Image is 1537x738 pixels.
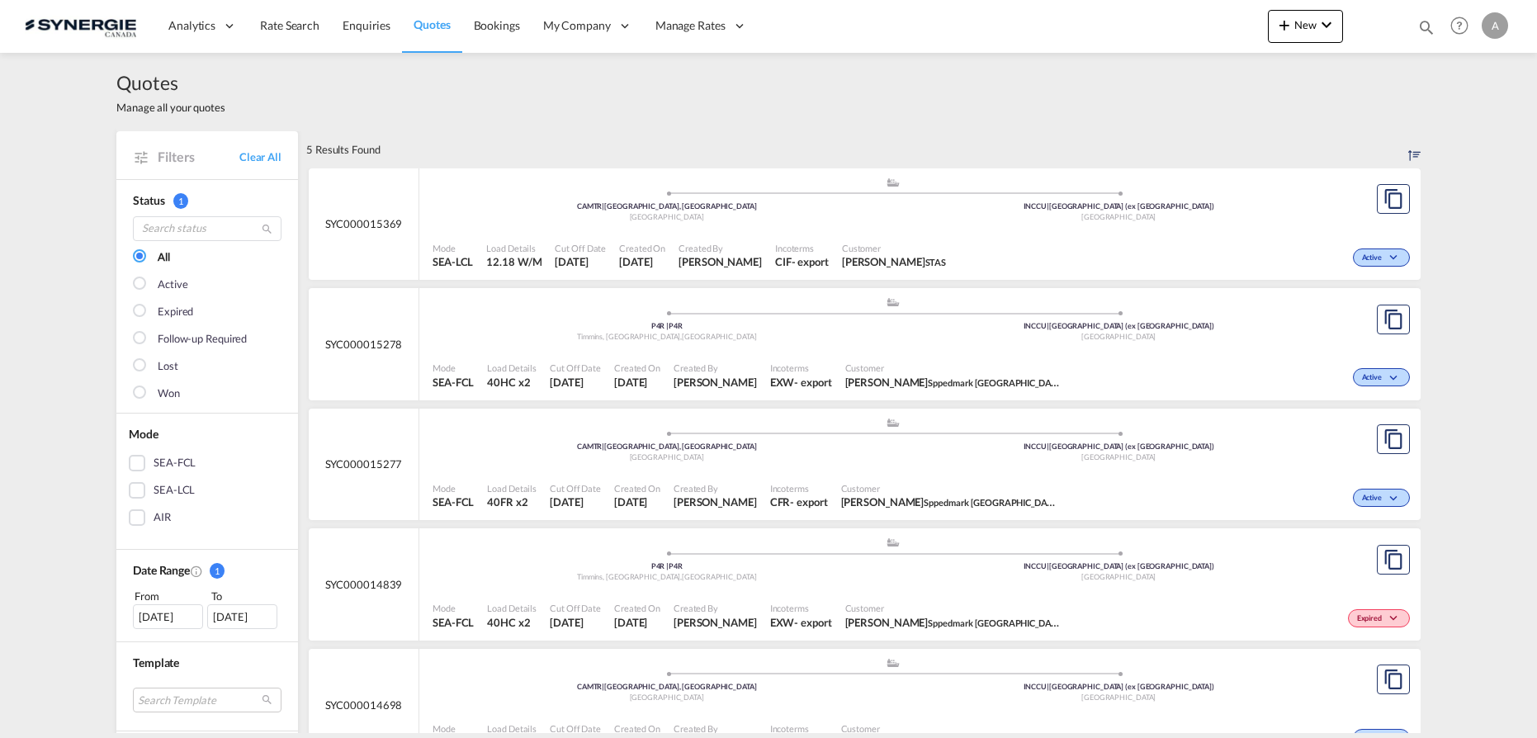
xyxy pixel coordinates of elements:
span: Enquiries [343,18,390,32]
span: [GEOGRAPHIC_DATA] [1081,212,1156,221]
span: SEA-FCL [433,615,474,630]
span: Adriana Groposila [674,494,757,509]
span: 6 Oct 2025 [614,375,660,390]
span: Load Details [487,362,537,374]
div: A [1482,12,1508,39]
span: P4R [651,561,669,570]
div: SYC000015277 assets/icons/custom/ship-fill.svgassets/icons/custom/roll-o-plane.svgOriginMontreal,... [309,409,1421,521]
span: Incoterms [770,722,828,735]
span: Abinash Biswal Sppedmark Kolkata [845,615,1060,630]
span: Created On [614,722,660,735]
span: Quotes [116,69,225,96]
div: Change Status Here [1353,489,1410,507]
md-icon: assets/icons/custom/copyQuote.svg [1383,189,1403,209]
span: Incoterms [775,242,829,254]
span: Date Range [133,563,190,577]
md-checkbox: AIR [129,509,286,526]
md-icon: assets/icons/custom/ship-fill.svg [883,659,903,667]
div: icon-magnify [1417,18,1435,43]
span: Timmins, [GEOGRAPHIC_DATA] [577,572,682,581]
span: Created On [619,242,665,254]
md-icon: icon-magnify [1417,18,1435,36]
div: All [158,249,170,266]
span: Mode [433,722,474,735]
span: 40HC x 2 [487,375,537,390]
div: SEA-FCL [154,455,196,471]
span: Customer [841,722,1056,735]
md-icon: icon-chevron-down [1386,614,1406,623]
span: INCCU [GEOGRAPHIC_DATA] (ex [GEOGRAPHIC_DATA]) [1024,561,1214,570]
md-icon: assets/icons/custom/copyQuote.svg [1383,550,1403,570]
span: Created By [674,482,757,494]
div: SYC000014839 assets/icons/custom/ship-fill.svgassets/icons/custom/roll-o-plane.svgOrigin CanadaDe... [309,528,1421,641]
span: Created On [614,362,660,374]
span: Cut Off Date [550,602,601,614]
span: 40FR x 2 [487,494,537,509]
span: Created By [674,362,757,374]
span: SEA-FCL [433,375,474,390]
div: Won [158,386,180,402]
span: | [1047,201,1049,211]
span: INCCU [GEOGRAPHIC_DATA] (ex [GEOGRAPHIC_DATA]) [1024,321,1214,330]
div: To [210,588,282,604]
span: Load Details [486,242,541,254]
button: Copy Quote [1377,424,1410,454]
span: SYC000014839 [325,577,403,592]
span: Abinash Biswal Sppedmark Kolkata [841,494,1056,509]
span: | [602,442,604,451]
md-checkbox: SEA-LCL [129,482,286,499]
span: SEA-FCL [433,494,474,509]
span: Created By [674,602,757,614]
span: 9 Oct 2025 [555,254,606,269]
span: From To [DATE][DATE] [133,588,281,629]
span: SYC000015369 [325,216,403,231]
input: Search status [133,216,281,241]
div: Active [158,277,187,293]
span: Analytics [168,17,215,34]
div: Sort by: Created On [1408,131,1421,168]
span: SYC000015277 [325,457,403,471]
span: | [1047,442,1049,451]
div: SYC000015369 assets/icons/custom/ship-fill.svgassets/icons/custom/roll-o-plane.svgOriginMontreal,... [309,168,1421,281]
span: , [680,572,682,581]
span: [GEOGRAPHIC_DATA] [630,693,704,702]
span: Created On [614,602,660,614]
md-checkbox: SEA-FCL [129,455,286,471]
span: [GEOGRAPHIC_DATA] [630,452,704,461]
span: CAMTR [GEOGRAPHIC_DATA], [GEOGRAPHIC_DATA] [577,442,757,451]
div: Help [1445,12,1482,41]
span: Manage Rates [655,17,726,34]
span: 12.18 W/M [486,255,541,268]
span: Expired [1357,613,1386,625]
div: - export [794,615,831,630]
md-icon: assets/icons/custom/ship-fill.svg [883,538,903,546]
button: icon-plus 400-fgNewicon-chevron-down [1268,10,1343,43]
span: Help [1445,12,1473,40]
div: Change Status Here [1353,368,1410,386]
span: | [602,201,604,211]
div: - export [794,375,831,390]
button: Copy Quote [1377,184,1410,214]
md-icon: icon-plus 400-fg [1275,15,1294,35]
span: P4R [669,321,683,330]
span: Customer [842,242,946,254]
span: Mode [433,242,473,254]
md-icon: assets/icons/custom/copyQuote.svg [1383,310,1403,329]
div: Lost [158,358,178,375]
span: | [1047,321,1049,330]
span: | [602,682,604,691]
span: Cut Off Date [550,722,601,735]
span: 9 Oct 2025 [619,254,665,269]
span: 17 Sep 2025 [614,615,660,630]
span: INCCU [GEOGRAPHIC_DATA] (ex [GEOGRAPHIC_DATA]) [1024,682,1214,691]
div: CFR export [770,494,828,509]
md-icon: assets/icons/custom/copyQuote.svg [1383,429,1403,449]
span: Created On [614,482,660,494]
span: P4R [669,561,683,570]
div: SYC000015278 assets/icons/custom/ship-fill.svgassets/icons/custom/roll-o-plane.svgOrigin CanadaDe... [309,288,1421,400]
div: AIR [154,509,171,526]
span: SYC000015278 [325,337,403,352]
span: [GEOGRAPHIC_DATA] [682,332,756,341]
md-icon: assets/icons/custom/ship-fill.svg [883,298,903,306]
span: INCCU [GEOGRAPHIC_DATA] (ex [GEOGRAPHIC_DATA]) [1024,442,1214,451]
